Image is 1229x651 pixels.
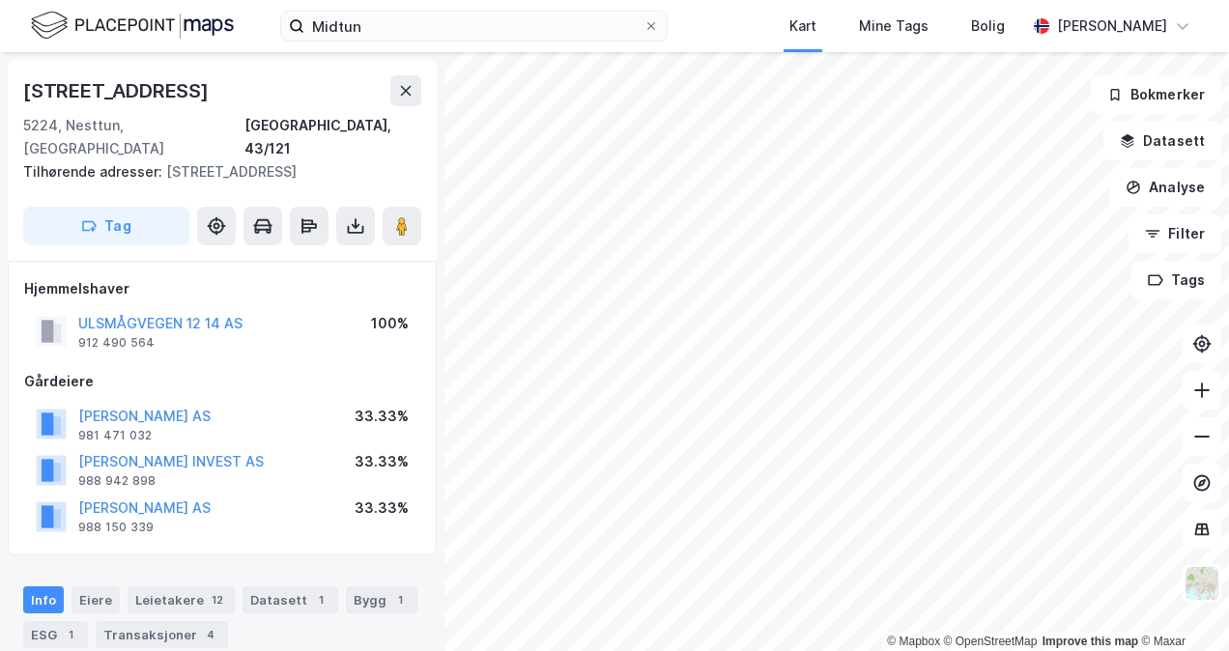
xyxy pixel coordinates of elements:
[24,370,420,393] div: Gårdeiere
[355,450,409,473] div: 33.33%
[23,114,244,160] div: 5224, Nesttun, [GEOGRAPHIC_DATA]
[1043,635,1138,648] a: Improve this map
[304,12,643,41] input: Søk på adresse, matrikkel, gårdeiere, leietakere eller personer
[789,14,816,38] div: Kart
[71,586,120,613] div: Eiere
[346,586,417,613] div: Bygg
[390,590,410,609] div: 1
[96,621,228,648] div: Transaksjoner
[23,160,406,184] div: [STREET_ADDRESS]
[1132,558,1229,651] div: Kontrollprogram for chat
[887,635,940,648] a: Mapbox
[371,312,409,335] div: 100%
[78,473,156,489] div: 988 942 898
[971,14,1005,38] div: Bolig
[23,621,88,648] div: ESG
[944,635,1038,648] a: OpenStreetMap
[31,9,234,42] img: logo.f888ab2527a4732fd821a326f86c7f29.svg
[208,590,227,609] div: 12
[311,590,330,609] div: 1
[1132,558,1229,651] iframe: Chat Widget
[201,625,220,644] div: 4
[23,207,189,245] button: Tag
[244,114,421,160] div: [GEOGRAPHIC_DATA], 43/121
[23,75,213,106] div: [STREET_ADDRESS]
[1109,168,1221,207] button: Analyse
[243,586,338,613] div: Datasett
[1129,214,1221,253] button: Filter
[1131,261,1221,299] button: Tags
[355,405,409,428] div: 33.33%
[78,428,152,443] div: 981 471 032
[78,520,154,535] div: 988 150 339
[61,625,80,644] div: 1
[23,163,166,180] span: Tilhørende adresser:
[78,335,155,351] div: 912 490 564
[355,496,409,520] div: 33.33%
[24,277,420,300] div: Hjemmelshaver
[1103,122,1221,160] button: Datasett
[23,586,64,613] div: Info
[128,586,235,613] div: Leietakere
[1057,14,1167,38] div: [PERSON_NAME]
[859,14,929,38] div: Mine Tags
[1091,75,1221,114] button: Bokmerker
